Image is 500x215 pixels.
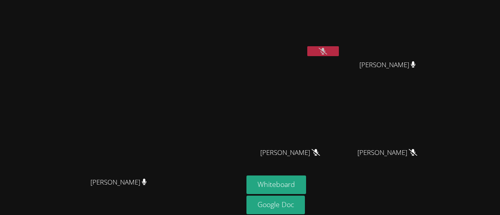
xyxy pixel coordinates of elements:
span: [PERSON_NAME] [359,59,416,71]
a: Google Doc [246,196,305,214]
button: Whiteboard [246,175,306,194]
span: [PERSON_NAME] [357,147,417,158]
span: [PERSON_NAME] [90,177,147,188]
span: [PERSON_NAME] [260,147,320,158]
